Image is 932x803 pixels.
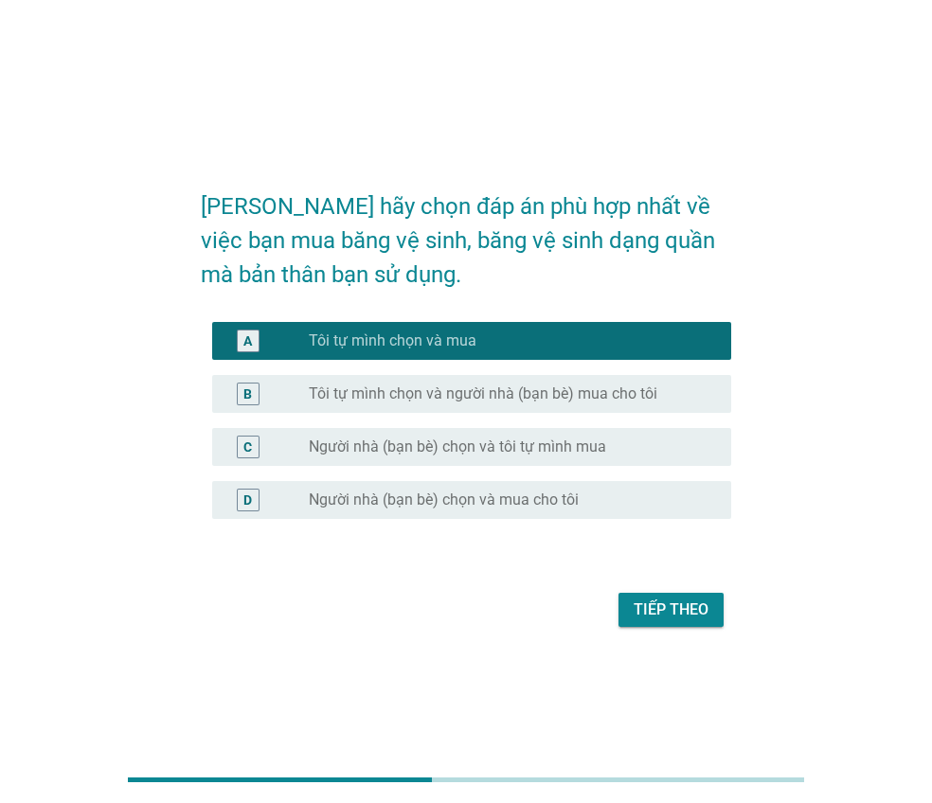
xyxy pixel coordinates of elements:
[243,331,252,351] div: A
[309,331,476,350] label: Tôi tự mình chọn và mua
[201,170,731,292] h2: [PERSON_NAME] hãy chọn đáp án phù hợp nhất về việc bạn mua băng vệ sinh, băng vệ sinh dạng quần m...
[243,384,252,404] div: B
[618,593,724,627] button: Tiếp theo
[243,491,252,510] div: D
[243,437,252,457] div: C
[634,598,708,621] div: Tiếp theo
[309,491,579,509] label: Người nhà (bạn bè) chọn và mua cho tôi
[309,437,606,456] label: Người nhà (bạn bè) chọn và tôi tự mình mua
[309,384,657,403] label: Tôi tự mình chọn và người nhà (bạn bè) mua cho tôi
